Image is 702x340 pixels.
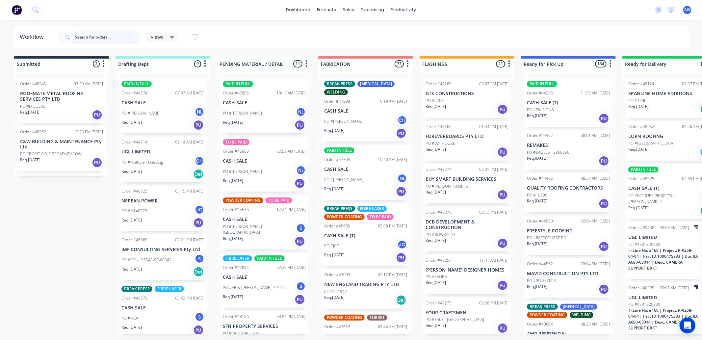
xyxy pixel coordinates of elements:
div: 11:36 AM [DATE] [581,90,610,96]
p: GTS CONSTRUCTIONS [426,91,508,96]
div: 07:44 AM [DATE] [378,324,407,330]
p: [PERSON_NAME] DESIGNER HOMES [426,267,508,273]
p: MAVID CONSTRUCTION PTY LTD [527,271,610,276]
div: Order #4824507:39 AM [DATE]ROOFMATE METAL ROOFING SERVICES PTY LTDPO #DIGGERSReq.[DATE]PU [17,78,106,123]
p: PO #JCG [324,243,339,249]
p: ROOFMATE METAL ROOFING SERVICES PTY LTD [20,91,103,102]
div: 05:08 AM [DATE] [660,225,689,231]
div: 10:19 AM [DATE] [378,98,407,104]
p: Req. [DATE] [628,205,649,211]
div: PU [599,284,609,295]
div: [MEDICAL_DATA] [560,304,597,310]
p: QUALITY ROOFING CONTRACTORS [527,185,610,191]
div: 02:21 PM [DATE] [175,237,204,243]
p: UGL LIMITED [628,235,698,240]
div: Open Intercom Messenger [680,318,695,333]
div: Del [193,267,204,277]
div: PAID IN FULL [527,81,557,87]
p: CASH SALE [223,158,306,164]
div: Order #48124 [628,81,654,87]
p: SFN PROPERTY SERVICES [223,324,306,329]
div: Order #45685 [324,223,350,229]
div: Order #4059505:08 AM [DATE]UGL LIMITEDPO #45018252301xLine No: #160 | Project: R-0258-04-04 | Par... [626,282,701,339]
div: [MEDICAL_DATA] [357,81,395,87]
span: Line No: #160 | Project: R-0258-04-04 | Part ID:1000475333 | Doc ID: A680-03014 | Desc: CAMERA SU... [628,307,698,331]
div: 10:13 AM [DATE] [276,90,306,96]
div: Order #4709302:12 PM [DATE]NEW ENGLAND TRADING PTY LTDPO #121947Req.[DATE]Del [322,269,410,309]
div: S [195,254,204,264]
div: TURRET [367,315,387,321]
div: 02:12 PM [DATE] [378,272,407,278]
div: Order #48257 [426,257,452,263]
div: Order #48270 [426,209,452,215]
p: NEW ENGLAND TRADING PTY LTD [324,282,407,287]
div: NL [195,107,204,117]
p: Req. [DATE] [527,241,547,247]
div: Order #48273 [426,300,452,306]
p: UGL LIMITED [121,149,204,155]
p: PO #[PERSON_NAME] ST [426,183,470,189]
div: 02:28 PM [DATE] [479,300,508,306]
div: Order #39438 [628,225,654,231]
p: Req. [DATE] [527,113,547,119]
div: NL [296,107,306,117]
div: FIBRE LASER [223,255,252,261]
span: Views [151,34,163,40]
div: PU [599,156,609,166]
div: Order #48262 [20,129,46,135]
div: 08:01 AM [DATE] [581,133,610,139]
div: Order #4606502:21 PM [DATE]IMF CONSULTING SERVICES Pty LtdPO #PO - 158543-SC-00342SReq.[DATE]Del [119,234,207,280]
div: PAID IN FULLOrder #4617407:37 AM [DATE]CASH SALEPO #[PERSON_NAME]NLReq.[DATE]PU [119,78,207,133]
div: Order #44286 [527,90,553,96]
div: TO BE PAIDOrder #4660807:52 AM [DATE]CASH SALEPO #[PERSON_NAME]NLReq.[DATE]PU [220,137,308,192]
div: Order #45075 [628,176,654,182]
div: TO BE PAID [223,139,249,145]
div: PAID IN FULL [254,255,285,261]
div: Order #4826212:23 PM [DATE]C&W BUILDING & MAINTENANCE Pty LtdPO #RIPPIT GOLF BROADMEADOWReq.[DATE]PU [17,126,106,171]
div: 02:31 PM [DATE] [479,167,508,172]
div: Order #47299 [324,98,350,104]
p: CASH SALE (T) [527,100,610,106]
p: Req. [DATE] [527,198,547,204]
div: 03:08 PM [DATE] [378,223,407,229]
div: PU [497,280,508,291]
div: Order #44465 [527,175,553,181]
p: Req. [DATE] [121,266,142,272]
p: Req. [DATE] [426,104,446,110]
p: PO #4501825230 [628,301,660,307]
div: PU [497,323,508,333]
div: PU [396,252,406,263]
p: PO #AR & [PERSON_NAME] PTY LTD [223,285,286,291]
p: C&W BUILDING & MAINTENANCE Pty Ltd [20,139,103,150]
p: Req. [DATE] [426,323,446,328]
div: Order #4827002:13 PM [DATE]DCB DEVELOPMENT & CONSTRUCTIONPO #BOWRAL STReq.[DATE]PU [423,207,511,251]
p: PO #EAGLES - 2958850 [527,149,569,155]
p: BUY SMART BUILDING SERVICES [426,176,508,182]
p: Req. [DATE] [527,155,547,161]
p: Req. [DATE] [426,146,446,152]
div: Order #46174 [121,90,147,96]
div: BREAK PRESS [324,81,355,87]
div: 02:13 PM [DATE] [479,209,508,215]
div: Order #4456002:04 PM [DATE]FREESTYLE ROOFINGPO #RACECOURSE RDReq.[DATE]PU [524,216,612,255]
p: PO #IAN HOUSE [426,141,455,146]
div: 03:04 PM [DATE] [581,261,610,267]
div: Order #4446208:01 AM [DATE]REMAKESPO #EAGLES - 2958850Req.[DATE]PU [524,130,612,170]
p: PO #3463 - [GEOGRAPHIC_DATA] [426,317,484,323]
p: Req. [DATE] [223,119,243,125]
div: Order #4812503:15 PM [DATE]NEPEAN POWERPO #N140279JCReq.[DATE]PU [119,186,207,231]
p: PO #KAGEN [426,274,447,280]
div: PU [497,147,508,157]
p: Req. [DATE] [223,236,243,242]
div: Del [396,295,406,305]
p: NEPEAN POWER [121,198,204,204]
div: PU [497,238,508,248]
div: POWDER COATING [324,315,365,321]
span: Line No: #160 | Project: R-0258-04-04 | Part ID:1000475333 | Doc ID: A680-03014 | Desc: CAMERA SU... [628,248,698,271]
p: PO #[PERSON_NAME] [223,110,262,116]
p: PO #PO 232093 [527,278,556,284]
p: REMAKES [527,143,610,148]
p: DCB DEVELOPMENT & CONSTRUCTION [426,219,508,230]
div: BREAK PRESS [121,286,152,292]
p: Req. [DATE] [426,238,446,244]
